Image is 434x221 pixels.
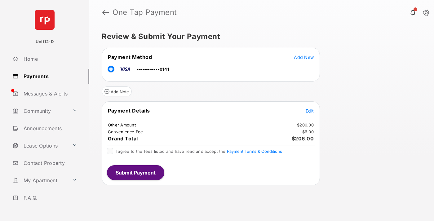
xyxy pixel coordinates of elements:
h5: Review & Submit Your Payment [102,33,417,40]
button: Add Note [102,86,132,96]
td: $200.00 [297,122,314,128]
a: Announcements [10,121,89,136]
span: Edit [306,108,314,113]
span: I agree to the fees listed and have read and accept the [116,149,282,154]
img: svg+xml;base64,PHN2ZyB4bWxucz0iaHR0cDovL3d3dy53My5vcmcvMjAwMC9zdmciIHdpZHRoPSI2NCIgaGVpZ2h0PSI2NC... [35,10,55,30]
span: Payment Details [108,108,150,114]
td: $6.00 [302,129,314,135]
a: Lease Options [10,138,70,153]
button: I agree to the fees listed and have read and accept the [227,149,282,154]
span: Payment Method [108,54,152,60]
a: Home [10,51,89,66]
a: Payments [10,69,89,84]
p: Unit12-D [36,39,54,45]
span: Add New [294,55,314,60]
span: ••••••••••••0141 [136,67,169,72]
td: Other Amount [108,122,136,128]
button: Edit [306,108,314,114]
a: Messages & Alerts [10,86,89,101]
span: Grand Total [108,135,138,142]
a: My Apartment [10,173,70,188]
span: $206.00 [292,135,314,142]
strong: One Tap Payment [113,9,177,16]
a: F.A.Q. [10,190,89,205]
a: Contact Property [10,156,89,170]
td: Convenience Fee [108,129,144,135]
button: Submit Payment [107,165,164,180]
a: Community [10,104,70,118]
button: Add New [294,54,314,60]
